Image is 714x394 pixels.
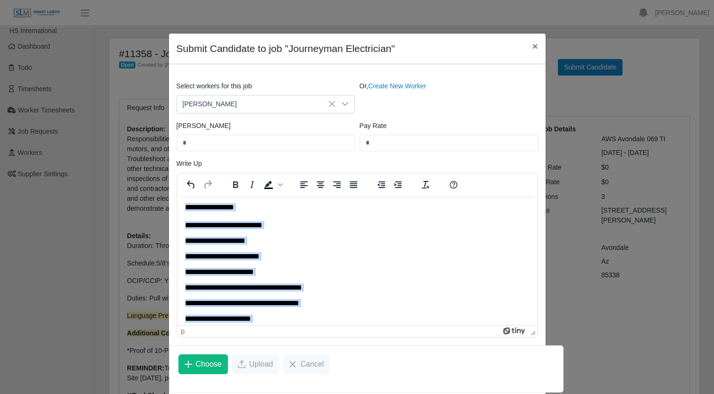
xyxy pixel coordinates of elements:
div: Press the Up and Down arrow keys to resize the editor. [527,325,537,337]
a: Powered by Tiny [503,327,527,335]
iframe: Rich Text Area [177,196,537,325]
body: Rich Text Area. Press ALT-0 for help. [8,8,352,190]
button: Close [524,34,545,59]
button: Clear formatting [418,178,434,191]
div: p [181,327,185,335]
div: Background color Black [260,178,284,191]
button: Align left [296,178,312,191]
span: Choose [196,359,222,370]
button: Help [445,178,462,191]
button: Cancel [283,354,330,374]
div: Or, [357,81,540,113]
label: Select workers for this job [176,81,252,91]
h4: Submit Candidate to job "Journeyman Electrician" [176,41,395,56]
span: × [532,41,538,51]
button: Upload [232,354,279,374]
button: Decrease indent [373,178,389,191]
button: Italic [244,178,260,191]
span: Jason Freeman [177,95,336,113]
button: Justify [345,178,361,191]
button: Undo [183,178,199,191]
span: Upload [249,359,273,370]
button: Increase indent [390,178,406,191]
button: Bold [227,178,244,191]
span: Cancel [300,359,324,370]
label: [PERSON_NAME] [176,121,231,131]
button: Align right [329,178,345,191]
label: Pay Rate [360,121,387,131]
button: Align center [312,178,328,191]
button: Choose [178,354,228,374]
a: Create New Worker [368,82,426,90]
button: Redo [200,178,216,191]
label: Write Up [176,159,202,169]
